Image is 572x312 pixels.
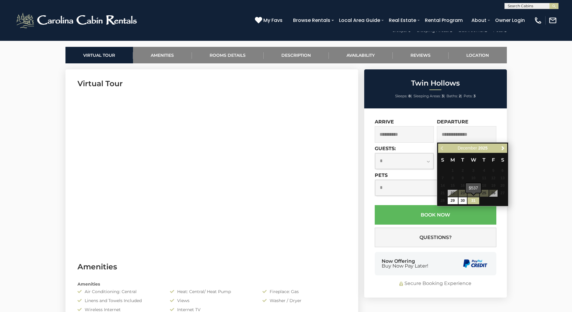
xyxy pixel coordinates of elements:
[413,92,445,100] li: |
[446,92,462,100] li: |
[73,289,165,295] div: Air Conditioning: Central
[264,47,329,63] a: Description
[442,94,444,98] strong: 3
[468,167,479,174] span: 3
[489,167,498,174] span: 5
[165,289,258,295] div: Heat: Central/ Heat Pump
[73,281,351,287] div: Amenities
[413,94,441,98] span: Sleeping Areas:
[77,78,346,89] h3: Virtual Tour
[492,157,495,163] span: Friday
[395,92,412,100] li: |
[375,119,394,125] label: Arrive
[492,15,528,26] a: Owner Login
[448,190,458,197] span: 22
[382,264,428,268] span: Buy Now Pay Later!
[192,47,264,63] a: Rooms Details
[449,47,507,63] a: Location
[534,16,542,25] img: phone-regular-white.png
[448,167,458,174] span: 1
[459,197,467,204] a: 30
[489,182,498,189] span: 19
[375,146,396,151] label: Guests:
[290,15,333,26] a: Browse Rentals
[393,47,449,63] a: Reviews
[336,15,383,26] a: Local Area Guide
[498,182,507,189] span: 20
[438,175,447,182] span: 7
[15,11,140,29] img: White-1-2.png
[464,94,473,98] span: Pets:
[468,197,479,204] a: 31
[459,94,461,98] strong: 2
[438,182,447,189] span: 14
[408,94,411,98] strong: 8
[375,228,496,247] button: Questions?
[448,197,458,204] a: 29
[133,47,192,63] a: Amenities
[446,94,458,98] span: Baths:
[498,190,507,197] span: 27
[395,94,407,98] span: Sleeps:
[459,175,467,182] span: 9
[165,298,258,304] div: Views
[498,167,507,174] span: 6
[258,289,350,295] div: Fireplace: Gas
[386,15,419,26] a: Real Estate
[459,182,467,189] span: 16
[255,17,284,24] a: My Favs
[448,175,458,182] span: 8
[478,146,488,150] span: 2025
[438,190,447,197] span: 21
[375,172,388,178] label: Pets
[474,94,476,98] strong: 3
[466,183,481,193] div: $537
[450,157,455,163] span: Monday
[375,280,496,287] div: Secure Booking Experience
[366,79,505,87] h2: Twin Hollows
[471,157,476,163] span: Wednesday
[468,175,479,182] span: 10
[480,182,489,189] span: 18
[480,167,489,174] span: 4
[549,16,557,25] img: mail-regular-white.png
[499,144,507,152] a: Next
[329,47,393,63] a: Availability
[498,175,507,182] span: 13
[73,298,165,304] div: Linens and Towels Included
[480,175,489,182] span: 11
[65,47,133,63] a: Virtual Tour
[441,157,444,163] span: Sunday
[375,205,496,225] button: Book Now
[437,119,468,125] label: Departure
[263,17,283,24] span: My Favs
[77,262,346,272] h3: Amenities
[489,175,498,182] span: 12
[422,15,466,26] a: Rental Program
[459,167,467,174] span: 2
[258,298,350,304] div: Washer / Dryer
[501,146,505,151] span: Next
[501,157,504,163] span: Saturday
[458,146,477,150] span: December
[382,259,428,268] div: Now Offering
[483,157,486,163] span: Thursday
[448,182,458,189] span: 15
[461,157,464,163] span: Tuesday
[468,15,489,26] a: About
